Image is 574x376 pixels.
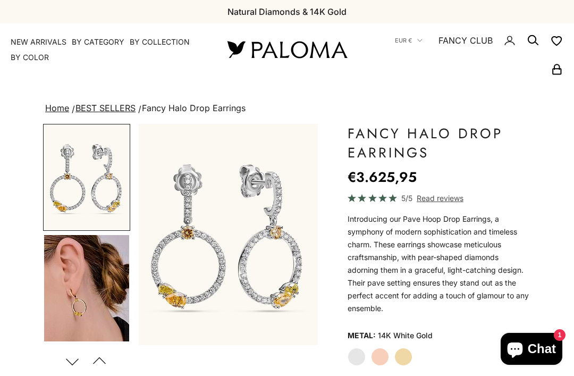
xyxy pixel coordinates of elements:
[43,101,531,116] nav: breadcrumbs
[139,124,318,345] div: Item 2 of 15
[43,234,130,342] button: Go to item 4
[438,34,493,47] a: FANCY CLUB
[139,124,318,345] img: #WhiteGold
[417,192,463,204] span: Read reviews
[142,103,246,113] span: Fancy Halo Drop Earrings
[11,52,49,63] summary: By Color
[11,37,66,47] a: NEW ARRIVALS
[11,37,202,63] nav: Primary navigation
[227,5,347,19] p: Natural Diamonds & 14K Gold
[75,103,136,113] a: BEST SELLERS
[401,192,412,204] span: 5/5
[348,213,531,315] div: Introducing our Pave Hoop Drop Earrings, a symphony of modern sophistication and timeless charm. ...
[45,103,69,113] a: Home
[348,328,376,344] legend: Metal:
[395,36,423,45] button: EUR €
[348,192,531,204] a: 5/5 Read reviews
[130,37,190,47] summary: By Collection
[43,124,130,231] button: Go to item 2
[72,37,124,47] summary: By Category
[497,333,565,367] inbox-online-store-chat: Shopify online store chat
[395,36,412,45] span: EUR €
[44,235,129,341] img: #YellowGold #WhiteGold #RoseGold
[44,125,129,230] img: #WhiteGold
[348,166,417,188] sale-price: €3.625,95
[378,328,433,344] variant-option-value: 14K White Gold
[372,23,563,76] nav: Secondary navigation
[348,124,531,162] h1: Fancy Halo Drop Earrings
